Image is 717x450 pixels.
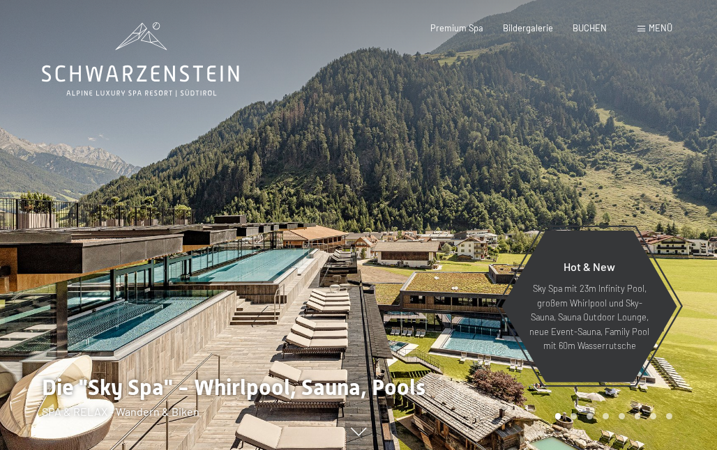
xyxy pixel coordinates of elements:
div: Carousel Page 4 [603,413,609,419]
a: Bildergalerie [503,22,553,33]
a: BUCHEN [573,22,607,33]
div: Carousel Page 1 (Current Slide) [555,413,561,419]
p: Sky Spa mit 23m Infinity Pool, großem Whirlpool und Sky-Sauna, Sauna Outdoor Lounge, neue Event-S... [529,281,650,352]
div: Carousel Page 7 [650,413,656,419]
span: Menü [649,22,672,33]
div: Carousel Page 6 [635,413,641,419]
div: Carousel Page 3 [587,413,593,419]
div: Carousel Pagination [550,413,672,419]
a: Premium Spa [430,22,483,33]
div: Carousel Page 2 [571,413,577,419]
div: Carousel Page 8 [666,413,672,419]
div: Carousel Page 5 [619,413,625,419]
span: Hot & New [564,260,615,273]
a: Hot & New Sky Spa mit 23m Infinity Pool, großem Whirlpool und Sky-Sauna, Sauna Outdoor Lounge, ne... [501,230,678,383]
